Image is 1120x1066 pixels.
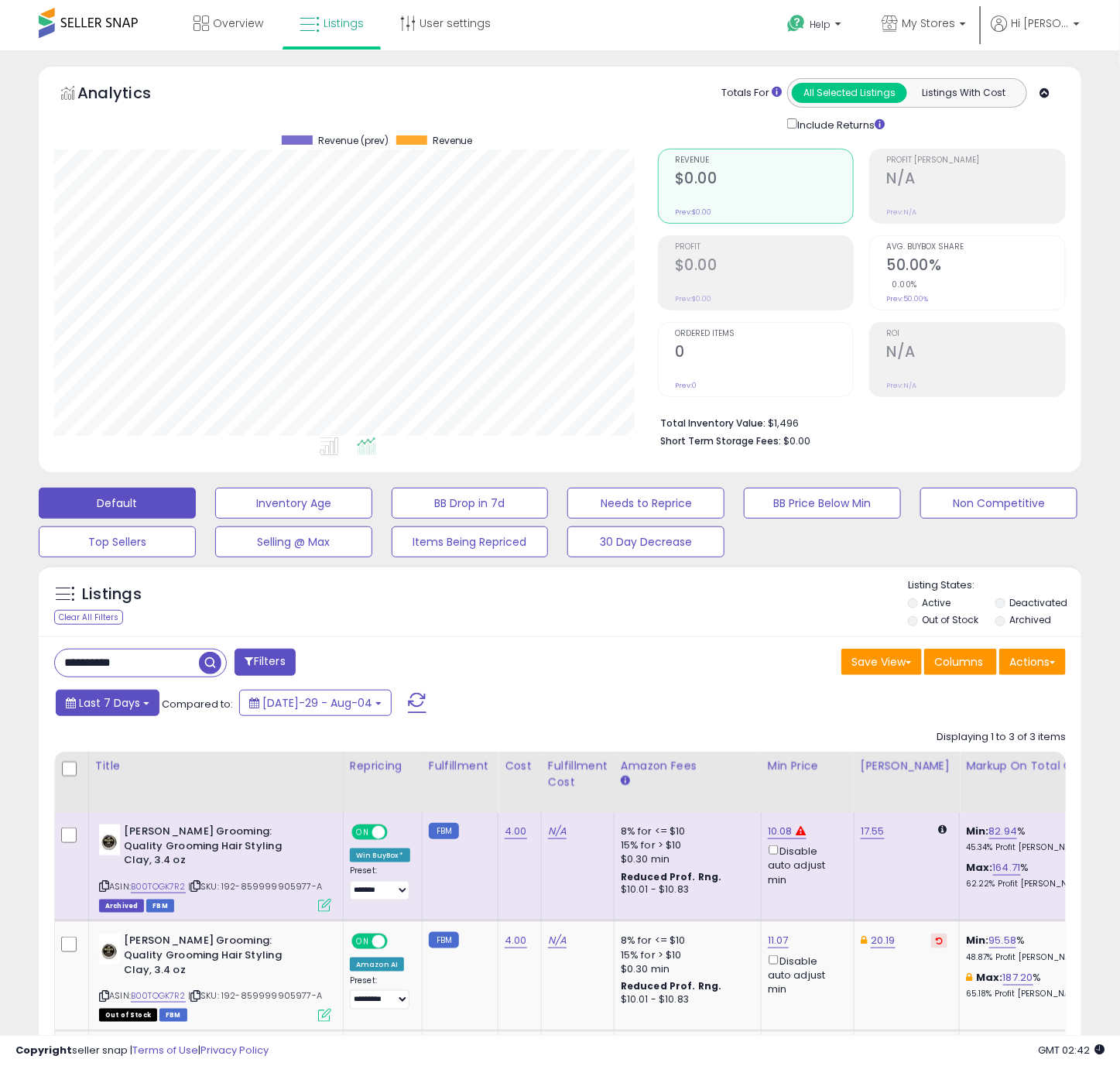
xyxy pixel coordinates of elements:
p: 45.34% Profit [PERSON_NAME] [966,842,1094,853]
span: ON [353,935,372,948]
button: Non Competitive [920,488,1077,519]
label: Deactivated [1009,596,1067,609]
button: BB Price Below Min [744,488,901,519]
a: 187.20 [1003,970,1033,985]
a: 10.08 [768,824,793,839]
a: 164.71 [993,860,1021,876]
h2: 50.00% [886,256,1065,277]
small: Prev: $0.00 [675,294,711,303]
div: Totals For [721,86,782,101]
button: Needs to Reprice [567,488,724,519]
h5: Listings [82,584,142,605]
a: 17.55 [861,824,885,839]
div: 8% for <= $10 [621,934,749,948]
small: 0.00% [886,279,917,290]
a: N/A [548,824,567,839]
h2: $0.00 [675,170,854,190]
button: Columns [924,649,997,675]
div: $0.30 min [621,962,749,976]
div: Fulfillment [429,758,491,774]
span: Overview [213,15,263,31]
div: Cost [505,758,535,774]
b: Reduced Prof. Rng. [621,870,722,883]
p: 62.22% Profit [PERSON_NAME] [966,879,1094,889]
button: Last 7 Days [56,690,159,716]
div: % [966,824,1094,853]
small: Amazon Fees. [621,774,630,788]
th: The percentage added to the cost of goods (COGS) that forms the calculator for Min & Max prices. [960,752,1107,813]
a: N/A [548,933,567,948]
li: $1,496 [660,413,1054,431]
div: [PERSON_NAME] [861,758,953,774]
img: 41jq2lmI6CL._SL40_.jpg [99,824,120,855]
small: FBM [429,932,459,948]
span: Help [810,18,831,31]
span: ROI [886,330,1065,338]
div: % [966,861,1094,889]
label: Out of Stock [923,613,979,626]
div: $10.01 - $10.83 [621,883,749,896]
b: Total Inventory Value: [660,416,766,430]
div: 15% for > $10 [621,948,749,962]
small: Prev: 0 [675,381,697,390]
a: Hi [PERSON_NAME] [991,15,1080,50]
i: Get Help [786,14,806,33]
div: seller snap | | [15,1044,269,1058]
span: All listings that are currently out of stock and unavailable for purchase on Amazon [99,1009,157,1022]
div: $10.01 - $10.83 [621,993,749,1006]
button: Top Sellers [39,526,196,557]
a: Privacy Policy [200,1043,269,1057]
span: Last 7 Days [79,695,140,711]
button: Filters [235,649,295,676]
a: 95.58 [989,933,1017,948]
a: 82.94 [989,824,1018,839]
span: Revenue [433,135,473,146]
span: Revenue [675,156,854,165]
button: Listings With Cost [906,83,1022,103]
button: 30 Day Decrease [567,526,724,557]
label: Archived [1009,613,1051,626]
div: Amazon AI [350,958,404,972]
a: Terms of Use [132,1043,198,1057]
small: Prev: N/A [886,207,916,217]
span: Compared to: [162,697,233,711]
span: | SKU: 192-859999905977-A [188,880,322,893]
span: Revenue (prev) [318,135,389,146]
button: Actions [999,649,1066,675]
a: B00TOGK7R2 [131,880,186,893]
span: OFF [385,826,410,839]
button: Default [39,488,196,519]
span: 2025-08-12 02:42 GMT [1038,1043,1105,1057]
b: Max: [966,860,993,875]
button: [DATE]-29 - Aug-04 [239,690,392,716]
a: 11.07 [768,933,789,948]
span: Profit [PERSON_NAME] [886,156,1065,165]
button: Items Being Repriced [392,526,549,557]
div: Preset: [350,865,410,900]
img: 41jq2lmI6CL._SL40_.jpg [99,934,120,965]
div: Amazon Fees [621,758,755,774]
h2: 0 [675,343,854,364]
button: Inventory Age [215,488,372,519]
div: Repricing [350,758,416,774]
div: Clear All Filters [54,610,123,625]
a: 4.00 [505,933,527,948]
div: Preset: [350,975,410,1010]
div: Markup on Total Cost [966,758,1100,774]
span: FBM [146,900,174,913]
b: [PERSON_NAME] Grooming: Quality Grooming Hair Styling Clay, 3.4 oz [124,824,312,872]
div: % [966,971,1094,999]
strong: Copyright [15,1043,72,1057]
b: Min: [966,933,989,948]
div: % [966,934,1094,962]
span: Avg. Buybox Share [886,243,1065,252]
div: ASIN: [99,934,331,1020]
p: 65.18% Profit [PERSON_NAME] [966,989,1094,999]
a: B00TOGK7R2 [131,989,186,1003]
button: BB Drop in 7d [392,488,549,519]
button: All Selected Listings [792,83,907,103]
div: Fulfillment Cost [548,758,608,790]
span: FBM [159,1009,187,1022]
span: [DATE]-29 - Aug-04 [262,695,372,711]
span: ON [353,826,372,839]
